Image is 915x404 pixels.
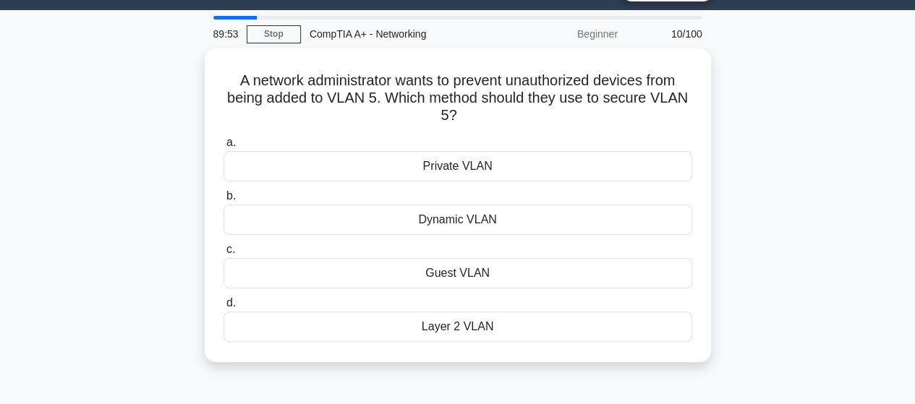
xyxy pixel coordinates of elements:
[247,25,301,43] a: Stop
[626,20,711,48] div: 10/100
[224,151,692,181] div: Private VLAN
[500,20,626,48] div: Beginner
[224,311,692,342] div: Layer 2 VLAN
[224,258,692,288] div: Guest VLAN
[205,20,247,48] div: 89:53
[226,296,236,309] span: d.
[226,136,236,148] span: a.
[301,20,500,48] div: CompTIA A+ - Networking
[226,243,235,255] span: c.
[226,189,236,202] span: b.
[224,205,692,235] div: Dynamic VLAN
[222,72,694,125] h5: A network administrator wants to prevent unauthorized devices from being added to VLAN 5. Which m...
